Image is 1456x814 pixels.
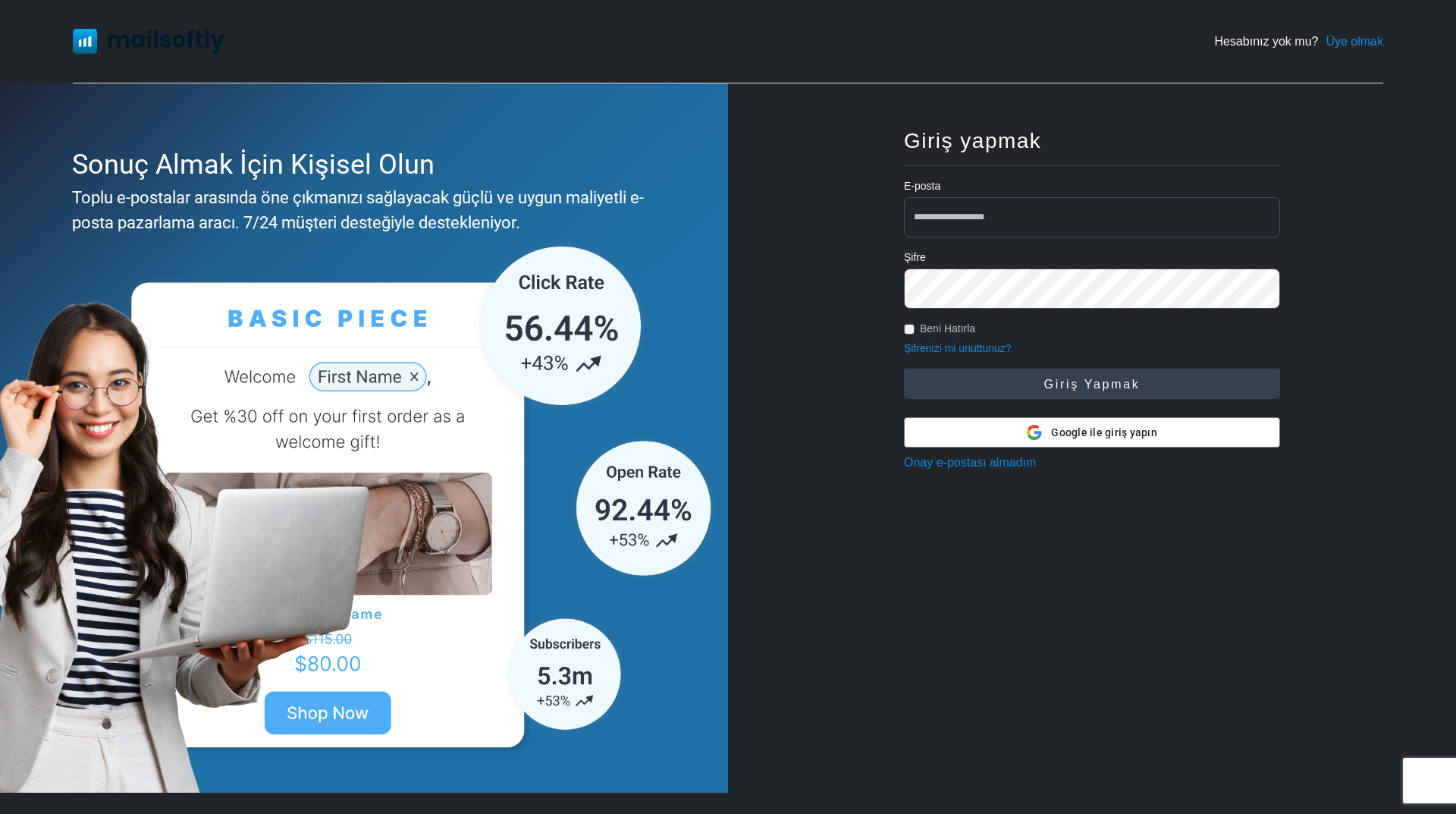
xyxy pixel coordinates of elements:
[904,369,1280,399] button: Giriş yapmak
[1044,378,1141,391] font: Giriş yapmak
[1051,426,1157,438] font: Google ile giriş yapın
[904,180,940,192] font: E-posta
[72,149,435,181] font: Sonuç Almak İçin Kişisel Olun
[1326,33,1383,51] a: Üye olmak
[1214,35,1318,48] font: Hesabınız yok mu?
[904,342,1012,354] a: Şifrenizi mi unuttunuz?
[904,456,1036,469] a: Onay e-postası almadım
[904,129,1041,152] font: Giriş yapmak
[72,188,644,232] font: Toplu e-postalar arasında öne çıkmanızı sağlayacak güçlü ve uygun maliyetli e-posta pazarlama ara...
[920,322,975,335] font: Beni Hatırla
[73,29,224,53] img: Mailsoftly
[904,417,1280,448] button: Google ile giriş yapın
[1326,35,1383,48] font: Üye olmak
[904,251,926,263] font: Şifre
